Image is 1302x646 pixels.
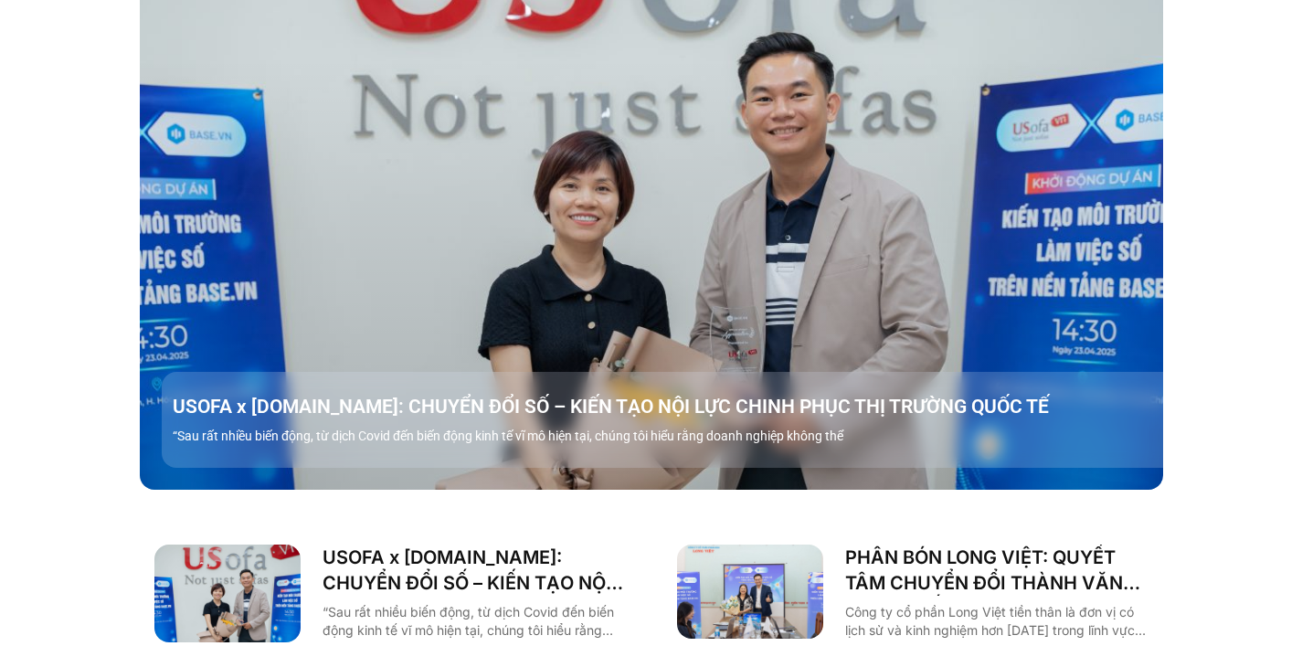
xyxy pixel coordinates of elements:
p: “Sau rất nhiều biến động, từ dịch Covid đến biến động kinh tế vĩ mô hiện tại, chúng tôi hiểu rằng... [323,603,626,640]
a: PHÂN BÓN LONG VIỆT: QUYẾT TÂM CHUYỂN ĐỔI THÀNH VĂN PHÒNG SỐ, GIẢM CÁC THỦ TỤC GIẤY TỜ [845,545,1149,596]
p: “Sau rất nhiều biến động, từ dịch Covid đến biến động kinh tế vĩ mô hiện tại, chúng tôi hiểu rằng... [173,427,1174,446]
a: USOFA x [DOMAIN_NAME]: CHUYỂN ĐỔI SỐ – KIẾN TẠO NỘI LỰC CHINH PHỤC THỊ TRƯỜNG QUỐC TẾ [323,545,626,596]
p: Công ty cổ phần Long Việt tiền thân là đơn vị có lịch sử và kinh nghiệm hơn [DATE] trong lĩnh vực... [845,603,1149,640]
a: USOFA x [DOMAIN_NAME]: CHUYỂN ĐỔI SỐ – KIẾN TẠO NỘI LỰC CHINH PHỤC THỊ TRƯỜNG QUỐC TẾ [173,394,1174,419]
